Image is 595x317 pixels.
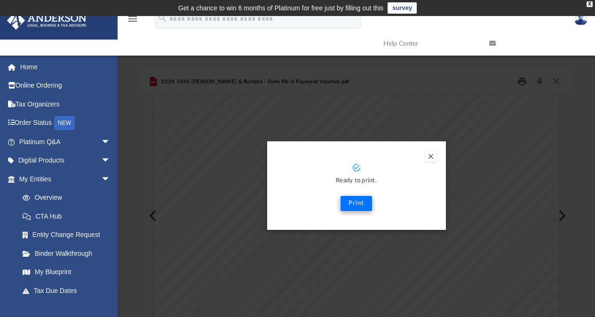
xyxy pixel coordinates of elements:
a: Tax Organizers [7,95,125,114]
a: Home [7,57,125,76]
a: Online Ordering [7,76,125,95]
a: Digital Productsarrow_drop_down [7,151,125,170]
button: Print [341,196,372,211]
a: Entity Change Request [13,226,125,244]
i: search [157,13,167,23]
a: Binder Walkthrough [13,244,125,263]
i: menu [127,13,138,24]
span: arrow_drop_down [101,132,120,152]
a: Order StatusNEW [7,114,125,133]
a: My Entitiesarrow_drop_down [7,170,125,188]
a: survey [388,2,417,14]
a: Platinum Q&Aarrow_drop_down [7,132,125,151]
p: Ready to print. [277,176,436,187]
span: arrow_drop_down [101,170,120,189]
a: Help Center [376,25,482,62]
a: CTA Hub [13,207,125,226]
img: Anderson Advisors Platinum Portal [4,11,89,30]
div: NEW [54,116,75,130]
div: Get a chance to win 6 months of Platinum for free just by filling out this [178,2,384,14]
img: User Pic [574,12,588,25]
a: My Blueprint [13,263,120,282]
div: close [587,1,593,7]
a: menu [127,18,138,24]
a: Tax Due Dates [13,281,125,300]
a: Overview [13,188,125,207]
span: arrow_drop_down [101,151,120,171]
